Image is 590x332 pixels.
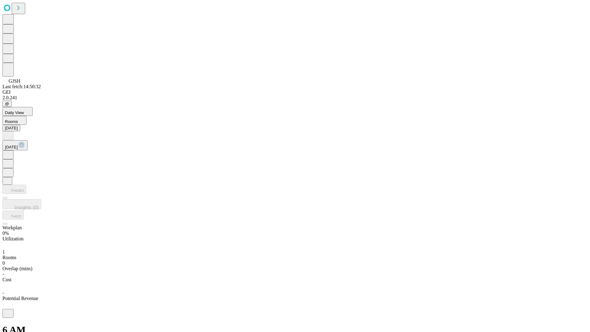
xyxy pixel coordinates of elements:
button: [DATE] [2,125,20,131]
button: Fetch [2,211,24,219]
span: - [2,271,4,277]
span: @ [5,101,9,106]
span: Last fetch: 14:50:32 [2,84,41,89]
button: Insights (0) [2,199,41,209]
button: Daily View [2,107,33,116]
button: @ [2,101,12,107]
span: Insights (0) [14,205,39,210]
span: Rooms [2,255,16,260]
span: Utilization [2,236,23,241]
span: Rooms [5,119,18,124]
span: [DATE] [5,145,18,149]
div: 2.0.241 [2,95,588,101]
span: 0% [2,231,9,236]
span: Potential Revenue [2,296,38,301]
span: Workplan [2,225,22,230]
button: Rooms [2,116,26,125]
span: GJSH [9,78,20,84]
span: 1 [2,249,5,255]
div: GEI [2,89,588,95]
button: [DATE] [2,140,28,150]
button: Predict [2,185,26,194]
span: Overlap (mins) [2,266,32,271]
span: - [2,290,4,295]
span: Daily View [5,110,24,115]
span: 0 [2,260,5,266]
span: Cost [2,277,11,282]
